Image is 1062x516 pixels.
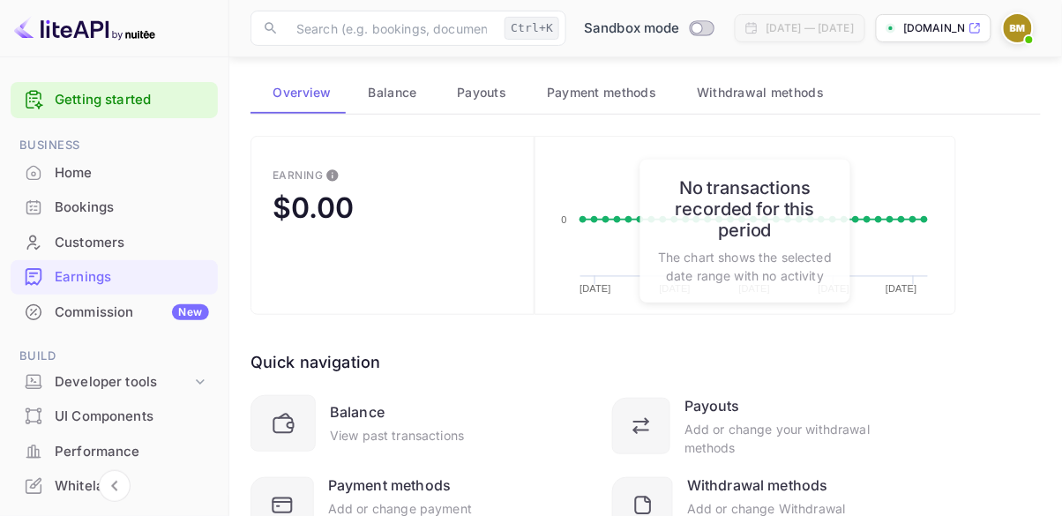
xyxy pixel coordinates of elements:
span: Balance [369,82,417,103]
img: LiteAPI logo [14,14,155,42]
div: UI Components [11,400,218,434]
a: Home [11,156,218,189]
div: Whitelabel [55,476,209,497]
a: CommissionNew [11,295,218,328]
span: Business [11,136,218,155]
div: Withdrawal methods [687,475,828,496]
div: Earnings [55,267,209,288]
div: UI Components [55,407,209,427]
a: Bookings [11,191,218,223]
div: CommissionNew [11,295,218,330]
div: View past transactions [330,426,464,445]
a: UI Components [11,400,218,432]
text: [DATE] [886,284,917,295]
div: $0.00 [273,191,354,225]
div: Payouts [684,395,740,416]
div: Add or change your withdrawal methods [684,420,871,457]
a: Whitelabel [11,469,218,502]
div: Developer tools [55,372,191,393]
div: Balance [330,401,385,423]
text: [DATE] [580,284,610,295]
a: Performance [11,435,218,467]
span: Payment methods [547,82,657,103]
div: Performance [11,435,218,469]
div: scrollable auto tabs example [251,71,1041,114]
a: Earnings [11,260,218,293]
span: Payouts [457,82,506,103]
p: The chart shows the selected date range with no activity [658,248,833,285]
button: EarningThis is the amount of confirmed commission that will be paid to you on the next scheduled ... [251,136,535,315]
div: Home [11,156,218,191]
button: Collapse navigation [99,470,131,502]
div: New [172,304,209,320]
button: This is the amount of confirmed commission that will be paid to you on the next scheduled deposit [318,161,347,190]
div: Commission [55,303,209,323]
div: Switch to Production mode [577,19,721,39]
div: Performance [55,442,209,462]
input: Search (e.g. bookings, documentation) [286,11,497,46]
a: Customers [11,226,218,258]
div: Payment methods [328,475,451,496]
div: Earning [273,168,323,182]
p: [DOMAIN_NAME]... [903,20,965,36]
div: Home [55,163,209,183]
span: Sandbox mode [584,19,680,39]
div: Bookings [55,198,209,218]
div: Customers [55,233,209,253]
div: [DATE] — [DATE] [766,20,854,36]
div: Bookings [11,191,218,225]
div: Whitelabel [11,469,218,504]
a: Getting started [55,90,209,110]
div: Earnings [11,260,218,295]
span: Withdrawal methods [697,82,824,103]
div: Getting started [11,82,218,118]
div: Customers [11,226,218,260]
div: Quick navigation [251,350,380,374]
span: Build [11,347,218,366]
span: Overview [273,82,332,103]
img: Brian Madzima [1004,14,1032,42]
h6: No transactions recorded for this period [658,177,833,241]
text: 0 [561,214,566,225]
div: Ctrl+K [505,17,559,40]
div: Developer tools [11,367,218,398]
